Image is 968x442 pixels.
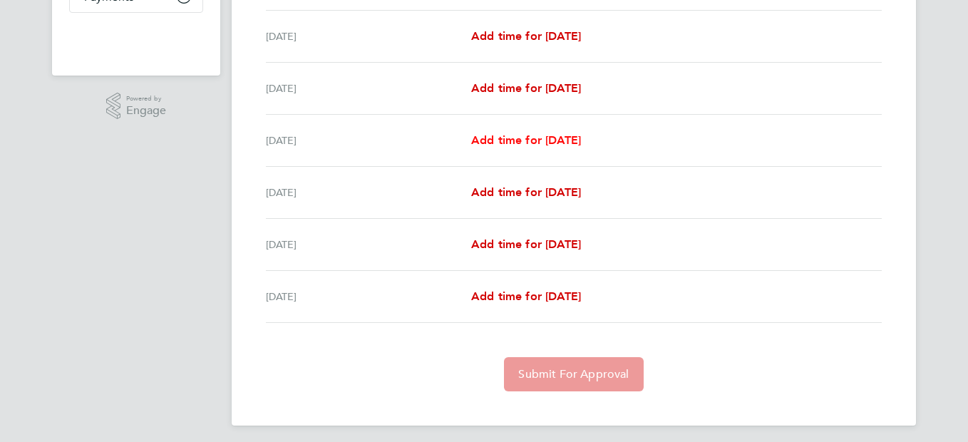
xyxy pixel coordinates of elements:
a: Add time for [DATE] [471,132,581,149]
a: Add time for [DATE] [471,80,581,97]
a: Add time for [DATE] [471,184,581,201]
div: [DATE] [266,236,471,253]
div: [DATE] [266,80,471,97]
span: Add time for [DATE] [471,289,581,303]
a: Add time for [DATE] [471,28,581,45]
span: Add time for [DATE] [471,133,581,147]
img: fastbook-logo-retina.png [70,27,203,50]
div: [DATE] [266,28,471,45]
a: Go to home page [69,27,203,50]
div: [DATE] [266,288,471,305]
div: [DATE] [266,132,471,149]
a: Add time for [DATE] [471,236,581,253]
a: Powered byEngage [106,93,167,120]
span: Engage [126,105,166,117]
span: Add time for [DATE] [471,81,581,95]
a: Add time for [DATE] [471,288,581,305]
span: Add time for [DATE] [471,185,581,199]
div: [DATE] [266,184,471,201]
span: Add time for [DATE] [471,29,581,43]
span: Powered by [126,93,166,105]
span: Add time for [DATE] [471,237,581,251]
